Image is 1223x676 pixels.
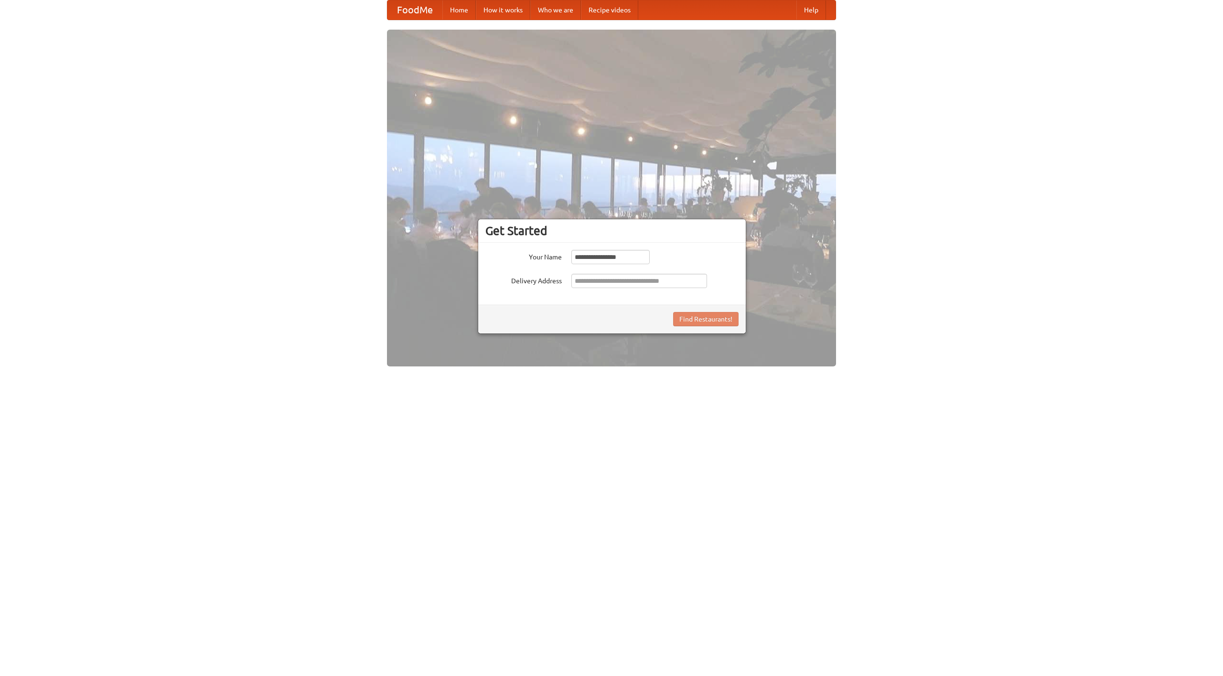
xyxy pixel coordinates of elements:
a: Home [442,0,476,20]
a: Recipe videos [581,0,638,20]
h3: Get Started [485,224,739,238]
a: Help [796,0,826,20]
label: Delivery Address [485,274,562,286]
label: Your Name [485,250,562,262]
a: Who we are [530,0,581,20]
a: How it works [476,0,530,20]
button: Find Restaurants! [673,312,739,326]
a: FoodMe [387,0,442,20]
